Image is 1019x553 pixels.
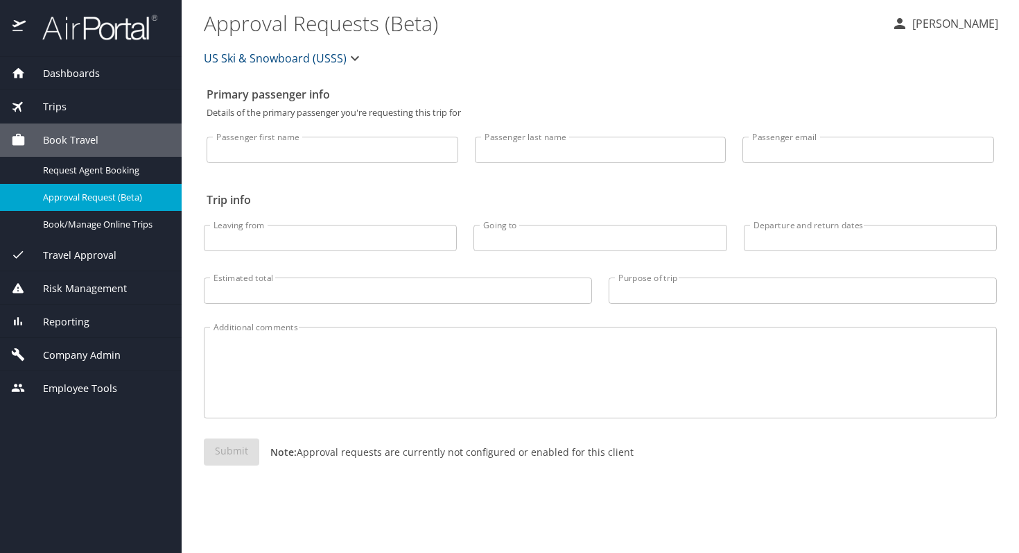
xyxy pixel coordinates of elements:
[43,191,165,204] span: Approval Request (Beta)
[270,445,297,459] strong: Note:
[26,99,67,114] span: Trips
[207,189,994,211] h2: Trip info
[26,314,89,330] span: Reporting
[26,348,121,363] span: Company Admin
[26,133,98,148] span: Book Travel
[204,1,880,44] h1: Approval Requests (Beta)
[204,49,347,68] span: US Ski & Snowboard (USSS)
[198,44,369,72] button: US Ski & Snowboard (USSS)
[26,281,127,296] span: Risk Management
[27,14,157,41] img: airportal-logo.png
[43,218,165,231] span: Book/Manage Online Trips
[886,11,1004,36] button: [PERSON_NAME]
[207,83,994,105] h2: Primary passenger info
[43,164,165,177] span: Request Agent Booking
[908,15,998,32] p: [PERSON_NAME]
[259,445,634,459] p: Approval requests are currently not configured or enabled for this client
[26,248,116,263] span: Travel Approval
[207,108,994,117] p: Details of the primary passenger you're requesting this trip for
[26,66,100,81] span: Dashboards
[12,14,27,41] img: icon-airportal.png
[26,381,117,396] span: Employee Tools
